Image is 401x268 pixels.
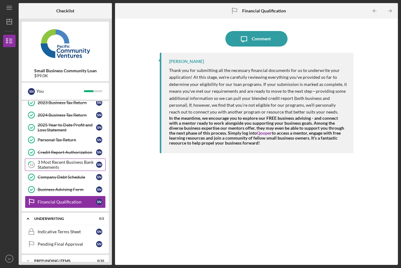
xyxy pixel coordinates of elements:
[169,59,204,64] div: [PERSON_NAME]
[22,25,109,62] img: Product logo
[93,259,104,263] div: 0 / 10
[96,162,102,168] div: s n
[96,149,102,155] div: s n
[96,229,102,235] div: s n
[38,242,96,247] div: Pending Final Approval
[34,259,89,263] div: Prefunding Items
[257,130,272,136] a: Qooper
[96,124,102,131] div: s n
[38,100,96,105] div: 2023 Business Tax Return
[38,175,96,180] div: Company Debt Schedule
[34,73,97,78] div: $99.0K
[96,199,102,205] div: s n
[25,196,106,208] a: Financial Qualificationsn
[96,112,102,118] div: s n
[96,241,102,247] div: s n
[25,109,106,121] a: 2024 Business Tax Returnsn
[242,8,286,13] b: Financial Qualification
[8,257,11,261] text: sn
[38,123,96,132] div: 2025 Year to Date Profit and Loss Statement
[3,252,16,265] button: sn
[25,121,106,134] a: 2025 Year to Date Profit and Loss Statementsn
[93,217,104,221] div: 0 / 2
[56,8,74,13] b: Checklist
[96,100,102,106] div: s n
[25,134,106,146] a: Personal Tax Returnsn
[96,137,102,143] div: s n
[169,115,344,145] strong: In the meantime, we encourage you to explore our FREE business advising - and connect with a ment...
[30,163,33,167] tspan: 12
[28,88,35,95] div: s n
[252,31,271,47] div: Comment
[38,137,96,142] div: Personal Tax Return
[225,31,288,47] button: Comment
[25,96,106,109] a: 2023 Business Tax Returnsn
[36,86,84,96] div: You
[25,171,106,183] a: Company Debt Schedulesn
[38,150,96,155] div: Credit Report Authorization
[38,160,96,170] div: 3 Most Recent Business Bank Statements
[25,159,106,171] a: 123 Most Recent Business Bank Statementssn
[34,68,97,73] b: Small Business Community Loan
[96,174,102,180] div: s n
[25,226,106,238] a: Indicative Terms Sheetsn
[38,113,96,118] div: 2024 Business Tax Return
[96,186,102,193] div: s n
[38,199,96,204] div: Financial Qualification
[169,67,347,116] p: Thank you for submitting all the necessary financial documents for us to underwrite your applicat...
[34,217,89,221] div: Underwriting
[38,229,96,234] div: Indicative Terms Sheet
[25,146,106,159] a: Credit Report Authorizationsn
[38,187,96,192] div: Business Advising Form
[25,183,106,196] a: Business Advising Formsn
[25,238,106,250] a: Pending Final Approvalsn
